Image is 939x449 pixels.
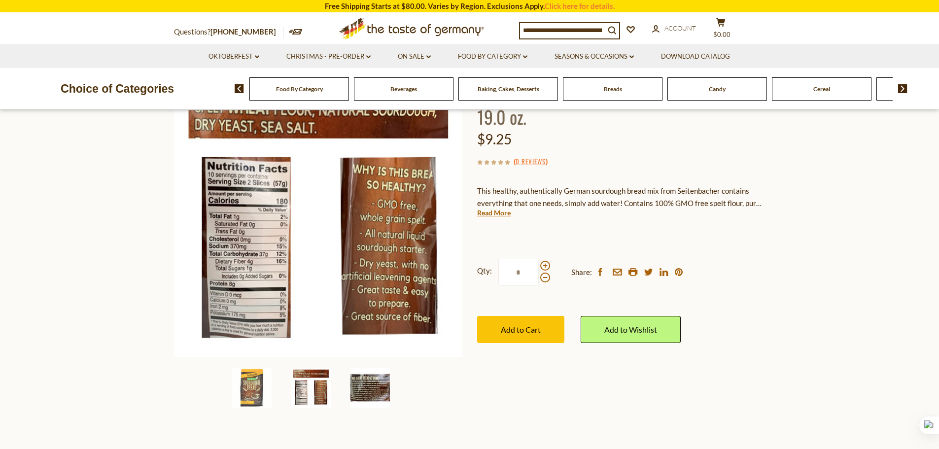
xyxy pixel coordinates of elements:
[174,26,283,38] p: Questions?
[174,69,462,357] img: Seitenbacher German Sourdough Bread Mix, 19.0 oz.
[555,51,634,62] a: Seasons & Occasions
[898,84,907,93] img: next arrow
[604,85,622,93] a: Breads
[652,23,696,34] a: Account
[235,84,244,93] img: previous arrow
[498,259,539,286] input: Qty:
[232,368,272,408] img: Seitenbacher German Sourdough Bread Mix, 19.0 oz.
[813,85,830,93] a: Cereal
[545,1,615,10] a: Click here for details.
[706,18,736,42] button: $0.00
[291,368,331,408] img: Seitenbacher German Sourdough Bread Mix, 19.0 oz.
[390,85,417,93] a: Beverages
[581,316,681,343] a: Add to Wishlist
[350,368,390,408] img: Seitenbacher German Sourdough Bread Mix, 19.0 oz.
[661,51,730,62] a: Download Catalog
[514,156,548,166] span: ( )
[713,31,730,38] span: $0.00
[478,85,539,93] a: Baking, Cakes, Desserts
[709,85,726,93] a: Candy
[477,265,492,277] strong: Qty:
[286,51,371,62] a: Christmas - PRE-ORDER
[664,24,696,32] span: Account
[477,185,765,209] p: This healthy, authentically German sourdough bread mix from Seitenbacher contains everything that...
[477,131,512,147] span: $9.25
[477,316,564,343] button: Add to Cart
[210,27,276,36] a: [PHONE_NUMBER]
[209,51,259,62] a: Oktoberfest
[398,51,431,62] a: On Sale
[501,325,541,334] span: Add to Cart
[516,156,546,167] a: 0 Reviews
[276,85,323,93] a: Food By Category
[458,51,527,62] a: Food By Category
[571,266,592,278] span: Share:
[477,208,511,218] a: Read More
